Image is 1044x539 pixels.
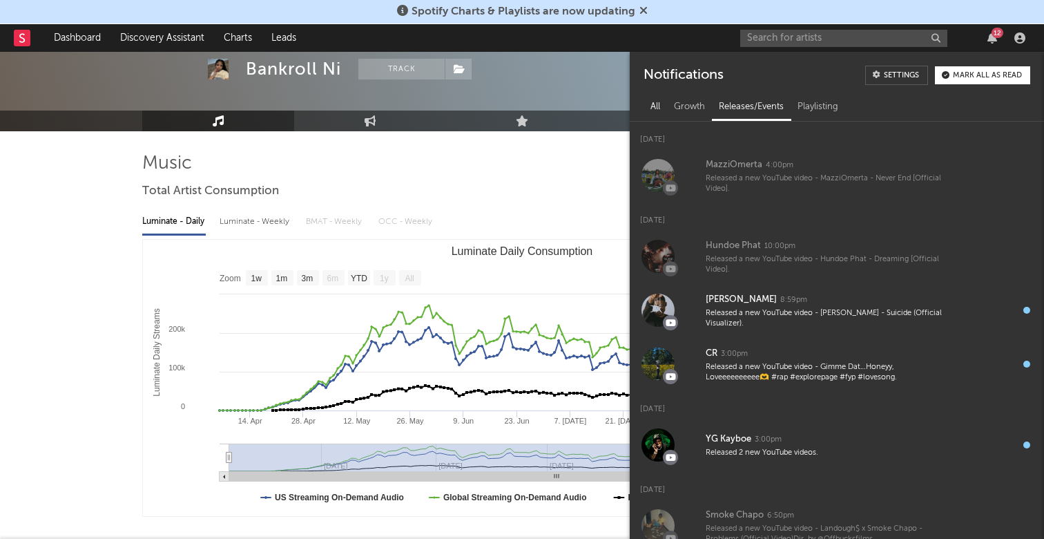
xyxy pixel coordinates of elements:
[865,66,928,85] a: Settings
[181,402,185,410] text: 0
[443,493,587,502] text: Global Streaming On-Demand Audio
[275,493,404,502] text: US Streaming On-Demand Audio
[168,363,185,372] text: 100k
[380,274,389,283] text: 1y
[630,418,1044,472] a: YG Kayboe3:00pmReleased 2 new YouTube videos.
[630,472,1044,499] div: [DATE]
[251,274,262,283] text: 1w
[152,308,162,396] text: Luminate Daily Streams
[630,391,1044,418] div: [DATE]
[142,183,279,200] span: Total Artist Consumption
[644,95,667,119] div: All
[630,283,1044,337] a: [PERSON_NAME]8:59pmReleased a new YouTube video - [PERSON_NAME] - Suicide (Official Visualizer).
[706,431,751,448] div: YG Kayboe
[630,337,1044,391] a: CR3:00pmReleased a new YouTube video - Gimme Dat…Honeyy, Loveeeeeeeeee🫶 #rap #explorepage #fyp #l...
[606,417,642,425] text: 21. [DATE]
[630,202,1044,229] div: [DATE]
[721,349,748,359] div: 3:00pm
[396,417,424,425] text: 26. May
[302,274,313,283] text: 3m
[987,32,997,44] button: 12
[706,173,949,195] div: Released a new YouTube video - MazziOmerta - Never End [Official Video].
[276,274,288,283] text: 1m
[220,210,292,234] div: Luminate - Weekly
[766,160,793,171] div: 4:00pm
[935,66,1030,84] button: Mark all as read
[953,72,1022,79] div: Mark all as read
[238,417,262,425] text: 14. Apr
[412,6,635,17] span: Spotify Charts & Playlists are now updating
[639,6,648,17] span: Dismiss
[452,245,593,257] text: Luminate Daily Consumption
[630,229,1044,283] a: Hundoe Phat10:00pmReleased a new YouTube video - Hundoe Phat - Dreaming [Official Video].
[630,149,1044,202] a: MazziOmerta4:00pmReleased a new YouTube video - MazziOmerta - Never End [Official Video].
[644,66,723,85] div: Notifications
[554,417,586,425] text: 7. [DATE]
[667,95,712,119] div: Growth
[168,325,185,333] text: 200k
[706,507,764,524] div: Smoke Chapo
[110,24,214,52] a: Discovery Assistant
[405,274,414,283] text: All
[327,274,339,283] text: 6m
[453,417,474,425] text: 9. Jun
[706,448,949,458] div: Released 2 new YouTube videos.
[628,493,771,502] text: Ex-US Streaming On-Demand Audio
[884,72,919,79] div: Settings
[504,417,529,425] text: 23. Jun
[764,241,795,252] div: 10:00pm
[706,292,777,308] div: [PERSON_NAME]
[142,210,206,234] div: Luminate - Daily
[706,254,949,276] div: Released a new YouTube video - Hundoe Phat - Dreaming [Official Video].
[262,24,306,52] a: Leads
[712,95,791,119] div: Releases/Events
[992,28,1003,38] div: 12
[44,24,110,52] a: Dashboard
[740,30,947,47] input: Search for artists
[706,308,949,330] div: Released a new YouTube video - [PERSON_NAME] - Suicide (Official Visualizer).
[791,95,845,119] div: Playlisting
[706,362,949,384] div: Released a new YouTube video - Gimme Dat…Honeyy, Loveeeeeeeeee🫶 #rap #explorepage #fyp #lovesong.
[780,295,807,305] div: 8:59pm
[630,122,1044,149] div: [DATE]
[351,274,367,283] text: YTD
[246,59,341,79] div: Bankroll Ni
[343,417,371,425] text: 12. May
[143,240,901,516] svg: Luminate Daily Consumption
[706,157,762,173] div: MazziOmerta
[214,24,262,52] a: Charts
[220,274,241,283] text: Zoom
[755,435,782,445] div: 3:00pm
[706,238,761,254] div: Hundoe Phat
[706,346,717,362] div: CR
[291,417,316,425] text: 28. Apr
[358,59,445,79] button: Track
[767,511,794,521] div: 6:50pm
